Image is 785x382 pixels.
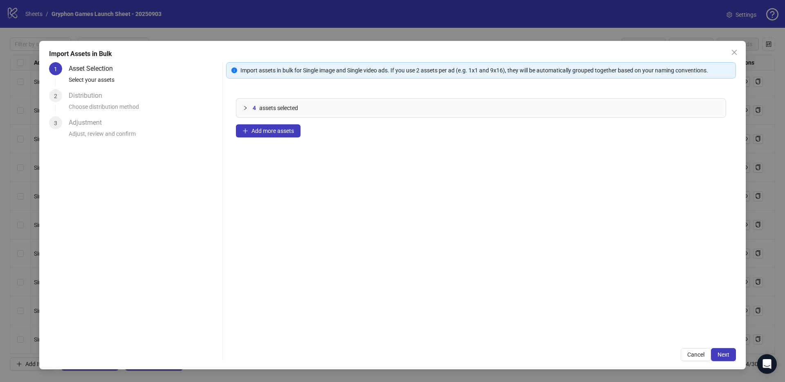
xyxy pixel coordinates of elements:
[687,351,704,358] span: Cancel
[240,66,731,75] div: Import assets in bulk for Single image and Single video ads. If you use 2 assets per ad (e.g. 1x1...
[728,46,741,59] button: Close
[231,67,237,73] span: info-circle
[54,93,57,99] span: 2
[236,124,301,137] button: Add more assets
[711,348,736,361] button: Next
[718,351,729,358] span: Next
[54,66,57,72] span: 1
[69,89,109,102] div: Distribution
[757,354,777,374] div: Open Intercom Messenger
[259,103,298,112] span: assets selected
[242,128,248,134] span: plus
[54,120,57,126] span: 3
[49,49,736,59] div: Import Assets in Bulk
[69,75,219,89] div: Select your assets
[69,102,219,116] div: Choose distribution method
[731,49,738,56] span: close
[236,99,726,117] div: 4assets selected
[243,106,248,110] span: collapsed
[69,116,108,129] div: Adjustment
[253,103,256,112] span: 4
[681,348,711,361] button: Cancel
[251,128,294,134] span: Add more assets
[69,62,119,75] div: Asset Selection
[69,129,219,143] div: Adjust, review and confirm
